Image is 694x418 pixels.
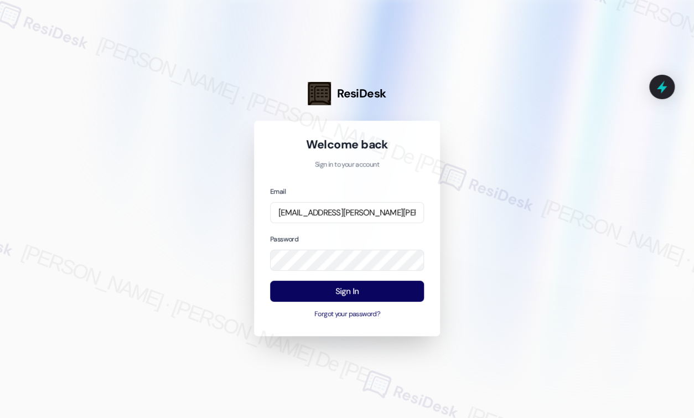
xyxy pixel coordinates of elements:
[270,281,424,302] button: Sign In
[337,86,386,101] span: ResiDesk
[270,235,298,244] label: Password
[270,309,424,319] button: Forgot your password?
[270,187,286,196] label: Email
[270,160,424,170] p: Sign in to your account
[270,137,424,152] h1: Welcome back
[270,202,424,224] input: name@example.com
[308,82,331,105] img: ResiDesk Logo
